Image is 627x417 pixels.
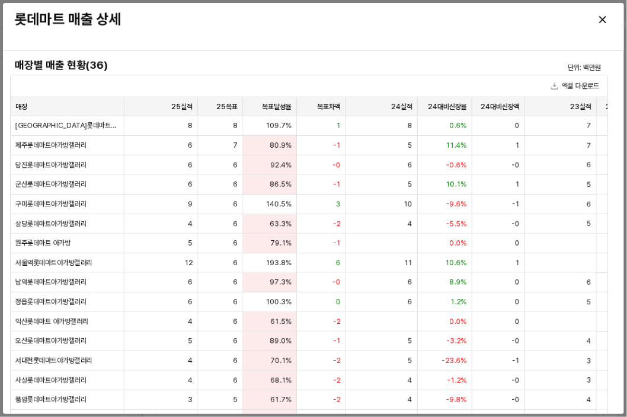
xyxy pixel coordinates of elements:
[270,238,292,248] span: 79.1%
[233,317,238,326] span: 6
[587,375,591,385] span: 3
[233,238,238,248] span: 6
[15,180,87,189] span: 군산롯데마트아가방갤러리
[233,278,238,287] span: 6
[449,121,466,130] span: 0.6%
[333,180,341,189] span: -1
[15,199,87,209] span: 구미롯데마트아가방갤러리
[188,121,193,130] span: 8
[317,101,341,111] span: 목표차액
[265,199,292,209] span: 140.5%
[233,180,238,189] span: 6
[188,375,193,385] span: 4
[442,356,466,365] span: -23.6%
[336,258,341,268] span: 6
[15,59,454,71] h4: 매장별 매출 현황(36)
[408,278,412,287] span: 6
[270,141,292,150] span: 80.9%
[516,62,601,73] p: 단위: 백만원
[570,101,591,111] span: 23실적
[427,101,466,111] span: 24대비신장율
[333,238,341,248] span: -1
[188,160,193,170] span: 6
[270,219,292,228] span: 63.3%
[15,160,87,170] span: 당진롯데마트아가방갤러리
[408,375,412,385] span: 4
[15,141,87,150] span: 제주롯데마트아가방갤러리
[587,141,591,150] span: 7
[587,297,591,307] span: 5
[333,375,341,385] span: -2
[233,395,238,405] span: 5
[233,336,238,346] span: 6
[188,180,193,189] span: 6
[188,297,193,307] span: 6
[333,219,341,228] span: -2
[270,160,292,170] span: 92.4%
[270,356,292,365] span: 70.1%
[408,336,412,346] span: 5
[15,395,87,405] span: 풍암롯데마트아가방갤러리
[511,395,520,405] span: -0
[184,258,193,268] span: 12
[216,101,238,111] span: 25목표
[515,121,520,130] span: 0
[408,356,412,365] span: 5
[233,141,238,150] span: 7
[512,356,520,365] span: -1
[15,297,87,307] span: 정읍롯데마트아가방갤러리
[15,278,87,287] span: 남악롯데마트아가방갤러리
[446,180,466,189] span: 10.1%
[450,297,466,307] span: 1.2%
[449,317,466,326] span: 0.0%
[233,199,238,209] span: 6
[404,199,412,209] span: 10
[408,160,412,170] span: 6
[587,336,591,346] span: 4
[511,219,520,228] span: -0
[516,180,520,189] span: 1
[233,160,238,170] span: 6
[391,101,412,111] span: 24실적
[593,10,612,29] button: Close
[233,219,238,228] span: 6
[332,160,341,170] span: -0
[15,317,88,326] span: 익산롯데마트 아가방갤러리
[336,199,341,209] span: 3
[446,141,466,150] span: 11.4%
[233,121,238,130] span: 8
[270,180,292,189] span: 86.5%
[408,180,412,189] span: 5
[408,395,412,405] span: 4
[188,141,193,150] span: 6
[587,160,591,170] span: 6
[408,121,412,130] span: 8
[265,258,292,268] span: 193.8%
[265,297,292,307] span: 100.3%
[446,199,466,209] span: -9.6%
[515,238,520,248] span: 0
[15,356,92,365] span: 서대전롯데마트아가방갤러리
[270,375,292,385] span: 68.1%
[446,219,466,228] span: -5.5%
[233,375,238,385] span: 6
[404,258,412,268] span: 11
[336,297,341,307] span: 0
[587,121,591,130] span: 7
[15,101,27,111] span: 매장
[15,238,71,248] span: 원주롯데마트 아가방
[188,336,193,346] span: 5
[546,79,604,93] button: 엑셀 다운로드
[188,219,193,228] span: 4
[188,278,193,287] span: 6
[408,141,412,150] span: 5
[408,297,412,307] span: 6
[270,395,292,405] span: 61.7%
[233,297,238,307] span: 6
[587,278,591,287] span: 6
[515,278,520,287] span: 0
[333,317,341,326] span: -2
[270,317,292,326] span: 61.5%
[446,395,466,405] span: -9.8%
[446,160,466,170] span: -0.6%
